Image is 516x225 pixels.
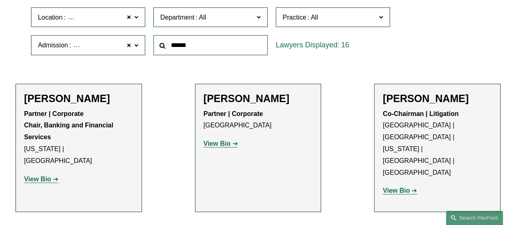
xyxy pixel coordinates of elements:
[72,40,223,51] span: [GEOGRAPHIC_DATA] and [GEOGRAPHIC_DATA]
[204,140,238,147] a: View Bio
[383,187,417,194] a: View Bio
[341,41,349,49] span: 16
[204,140,230,147] strong: View Bio
[383,108,492,179] p: [GEOGRAPHIC_DATA] | [GEOGRAPHIC_DATA] | [US_STATE] | [GEOGRAPHIC_DATA] | [GEOGRAPHIC_DATA]
[204,110,263,117] strong: Partner | Corporate
[67,12,135,23] span: [GEOGRAPHIC_DATA]
[446,211,503,225] a: Search this site
[38,14,63,21] span: Location
[204,108,313,132] p: [GEOGRAPHIC_DATA]
[204,92,313,105] h2: [PERSON_NAME]
[24,110,115,141] strong: Partner | Corporate Chair, Banking and Financial Services
[24,176,58,183] a: View Bio
[24,92,133,105] h2: [PERSON_NAME]
[160,14,195,21] span: Department
[283,14,306,21] span: Practice
[24,176,51,183] strong: View Bio
[38,42,68,49] span: Admission
[383,92,492,105] h2: [PERSON_NAME]
[24,108,133,167] p: [US_STATE] | [GEOGRAPHIC_DATA]
[383,187,410,194] strong: View Bio
[383,110,458,117] strong: Co-Chairman | Litigation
